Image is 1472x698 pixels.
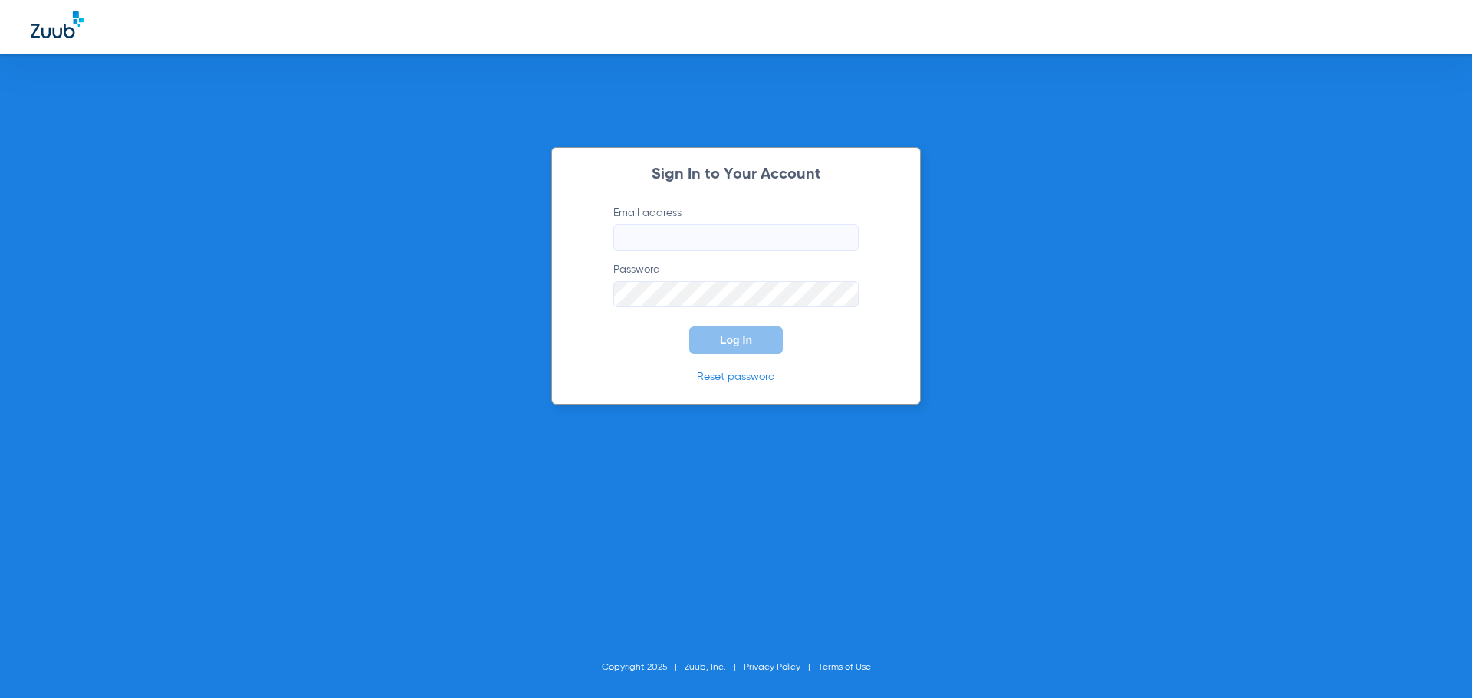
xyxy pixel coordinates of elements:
label: Email address [613,205,859,251]
a: Reset password [697,372,775,382]
span: Log In [720,334,752,346]
li: Zuub, Inc. [685,660,744,675]
label: Password [613,262,859,307]
input: Email address [613,224,859,251]
img: Zuub Logo [31,11,84,38]
h2: Sign In to Your Account [590,167,882,182]
li: Copyright 2025 [602,660,685,675]
a: Terms of Use [818,663,871,672]
input: Password [613,281,859,307]
button: Log In [689,326,783,354]
a: Privacy Policy [744,663,800,672]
